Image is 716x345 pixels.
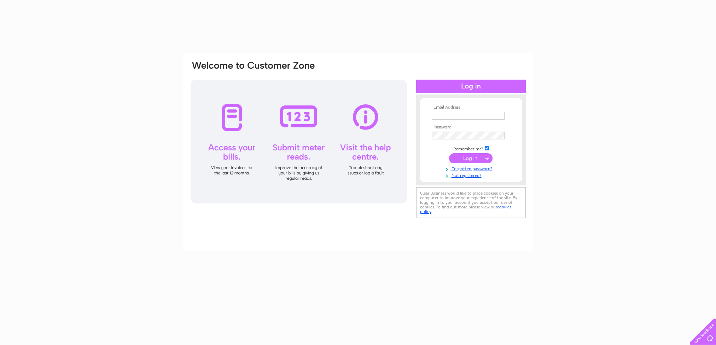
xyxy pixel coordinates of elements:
[430,145,512,152] td: Remember me?
[432,172,512,178] a: Not registered?
[432,165,512,172] a: Forgotten password?
[430,105,512,110] th: Email Address:
[416,187,526,218] div: Clear Business would like to place cookies on your computer to improve your experience of the sit...
[430,125,512,130] th: Password:
[420,205,511,214] a: cookies policy
[449,153,493,163] input: Submit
